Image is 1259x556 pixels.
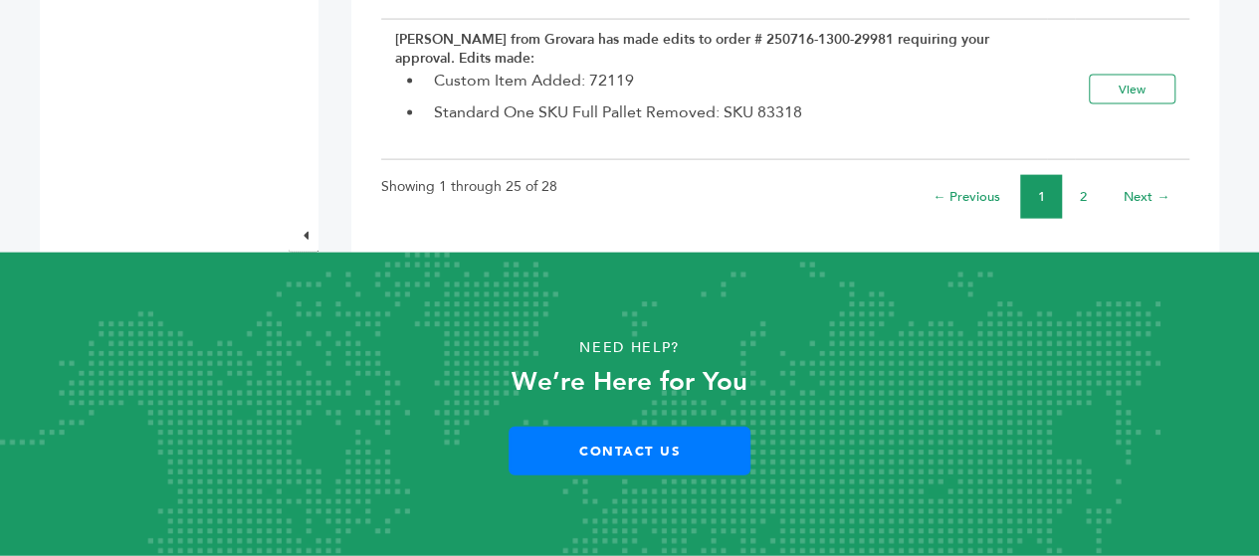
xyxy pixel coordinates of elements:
[1124,188,1169,206] a: Next →
[424,69,1033,93] li: Custom Item Added: 72119
[1080,188,1087,206] a: 2
[381,20,1047,159] td: [PERSON_NAME] from Grovara has made edits to order # 250716-1300-29981 requiring your approval. E...
[1038,188,1045,206] a: 1
[63,333,1196,363] p: Need Help?
[381,175,557,199] p: Showing 1 through 25 of 28
[512,364,747,400] strong: We’re Here for You
[509,427,750,475] a: Contact Us
[1089,75,1175,104] a: View
[933,188,1000,206] a: ← Previous
[424,100,1033,124] li: Standard One SKU Full Pallet Removed: SKU 83318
